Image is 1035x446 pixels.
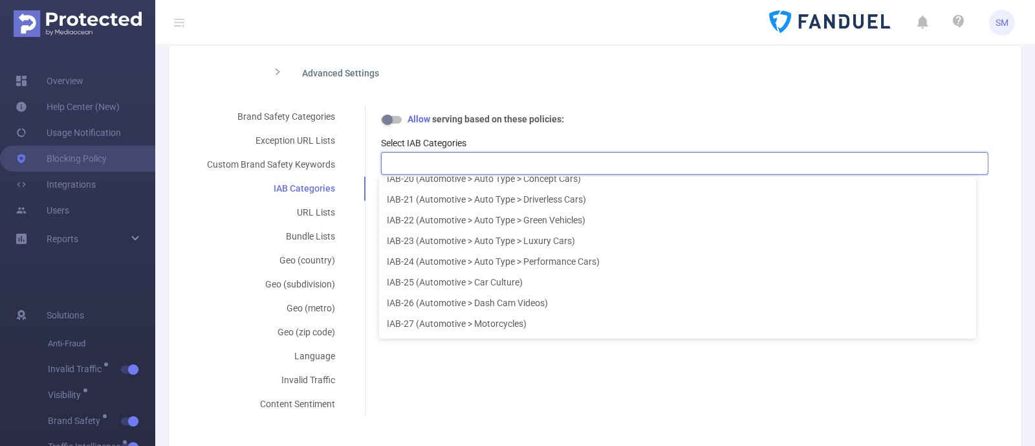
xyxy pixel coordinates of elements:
i: icon: check [961,195,968,203]
div: Geo (metro) [191,296,351,320]
span: Anti-Fraud [48,331,155,357]
span: Brand Safety [48,416,105,425]
div: Geo (subdivision) [191,273,351,296]
span: Solutions [47,302,84,328]
li: IAB-21 (Automotive > Auto Type > Driverless Cars) [379,189,976,210]
li: IAB-25 (Automotive > Car Culture) [379,272,976,293]
li: IAB-28 (Automotive > Road-Side Assistance) [379,334,976,355]
a: Help Center (New) [16,94,120,120]
label: Select IAB Categories [381,138,466,148]
span: Invalid Traffic [48,364,106,374]
div: icon: rightAdvanced Settings [263,58,741,85]
img: Protected Media [14,10,142,37]
li: IAB-20 (Automotive > Auto Type > Concept Cars) [379,168,976,189]
i: icon: check [961,278,968,286]
div: URL Lists [191,201,351,225]
div: Brand Safety Categories [191,105,351,129]
i: icon: check [961,175,968,183]
i: icon: check [961,258,968,265]
li: IAB-23 (Automotive > Auto Type > Luxury Cars) [379,230,976,251]
i: icon: check [961,299,968,307]
li: IAB-24 (Automotive > Auto Type > Performance Cars) [379,251,976,272]
i: icon: right [274,68,281,76]
div: Content Sentiment [191,392,351,416]
li: IAB-27 (Automotive > Motorcycles) [379,313,976,334]
div: Custom Brand Safety Keywords [191,153,351,177]
li: IAB-22 (Automotive > Auto Type > Green Vehicles) [379,210,976,230]
b: Allow [406,114,432,124]
div: Language [191,344,351,368]
a: Reports [47,226,78,252]
div: Geo (zip code) [191,320,351,344]
i: icon: check [961,216,968,224]
span: Visibility [48,390,85,399]
div: Geo (country) [191,249,351,273]
a: Usage Notification [16,120,121,146]
div: Exception URL Lists [191,129,351,153]
span: SM [996,10,1008,36]
li: IAB-26 (Automotive > Dash Cam Videos) [379,293,976,313]
div: Invalid Traffic [191,368,351,392]
a: Integrations [16,172,96,197]
a: Overview [16,68,83,94]
a: Blocking Policy [16,146,107,172]
div: IAB Categories [191,177,351,201]
span: Reports [47,234,78,244]
a: Users [16,197,69,223]
i: icon: check [961,320,968,328]
b: serving based on these policies: [432,114,564,124]
i: icon: check [961,237,968,245]
div: Bundle Lists [191,225,351,249]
